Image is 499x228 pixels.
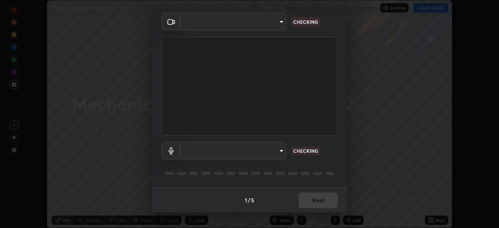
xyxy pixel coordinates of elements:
p: CHECKING [293,18,318,25]
h4: / [248,196,250,204]
p: CHECKING [293,147,318,154]
h4: 5 [251,196,254,204]
h4: 1 [245,196,247,204]
div: ​ [180,142,286,159]
div: ​ [180,13,286,30]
